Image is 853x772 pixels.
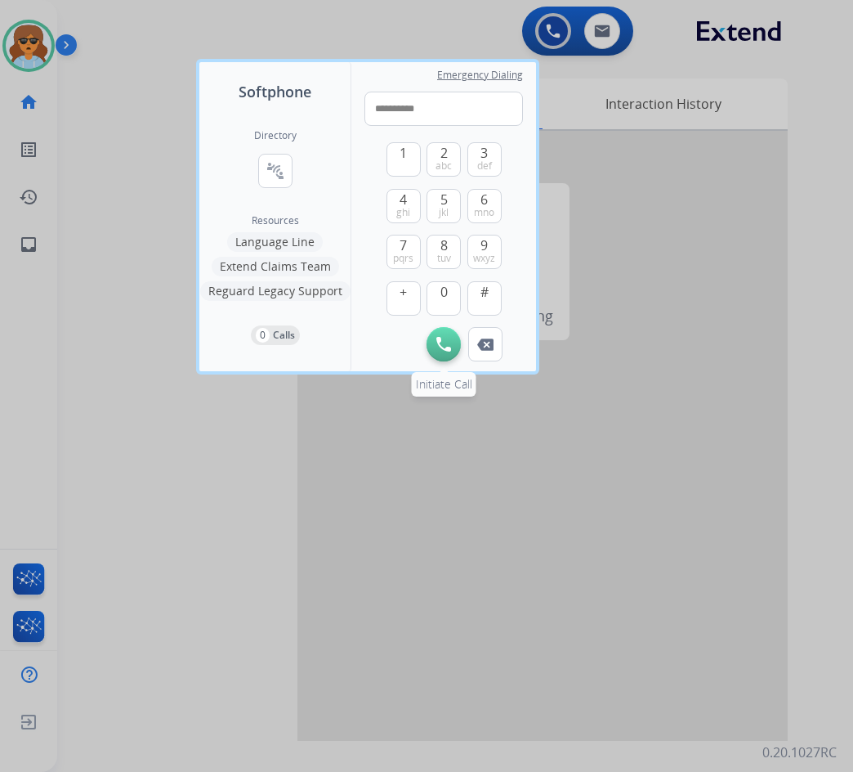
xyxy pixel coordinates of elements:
[426,189,461,223] button: 5jkl
[439,206,449,219] span: jkl
[386,142,421,177] button: 1
[256,328,270,343] p: 0
[400,143,407,163] span: 1
[416,376,472,392] span: Initiate Call
[467,235,502,269] button: 9wxyz
[480,143,488,163] span: 3
[266,161,285,181] mat-icon: connect_without_contact
[440,143,448,163] span: 2
[467,189,502,223] button: 6mno
[474,206,494,219] span: mno
[467,281,502,316] button: #
[436,337,451,352] img: call-button
[435,159,452,173] span: abc
[400,282,407,302] span: +
[426,235,461,269] button: 8tuv
[426,327,461,361] button: Initiate Call
[762,743,837,762] p: 0.20.1027RC
[480,282,489,302] span: #
[426,281,461,316] button: 0
[480,236,488,255] span: 9
[251,325,300,345] button: 0Calls
[239,80,311,103] span: Softphone
[386,189,421,223] button: 4ghi
[252,214,299,227] span: Resources
[426,142,461,177] button: 2abc
[440,236,448,255] span: 8
[477,159,492,173] span: def
[212,257,339,276] button: Extend Claims Team
[437,252,451,265] span: tuv
[200,281,351,301] button: Reguard Legacy Support
[396,206,410,219] span: ghi
[227,232,323,252] button: Language Line
[400,236,407,255] span: 7
[386,281,421,316] button: +
[437,69,523,82] span: Emergency Dialing
[467,142,502,177] button: 3def
[273,328,295,343] p: Calls
[393,252,413,265] span: pqrs
[477,339,493,351] img: call-button
[473,252,495,265] span: wxyz
[400,190,407,209] span: 4
[254,129,297,142] h2: Directory
[440,282,448,302] span: 0
[386,235,421,269] button: 7pqrs
[440,190,448,209] span: 5
[480,190,488,209] span: 6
